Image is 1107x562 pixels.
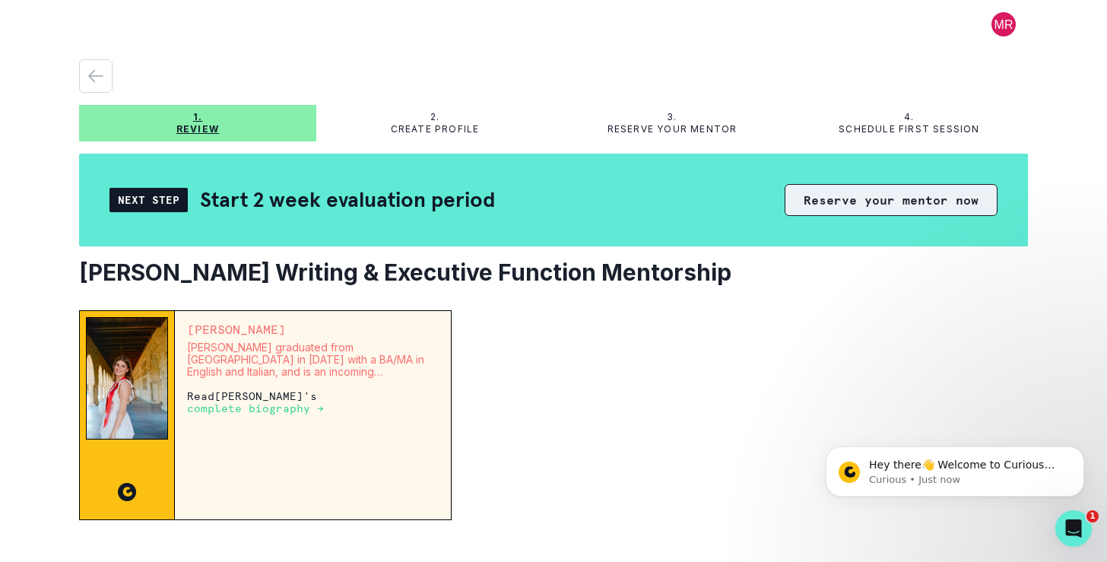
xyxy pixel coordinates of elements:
p: Reserve your mentor [607,123,737,135]
iframe: Intercom notifications message [803,414,1107,521]
iframe: Intercom live chat [1055,510,1092,547]
p: Schedule first session [839,123,979,135]
span: 1 [1086,510,1099,522]
a: complete biography → [187,402,324,414]
p: Read [PERSON_NAME] 's [187,390,439,414]
h2: [PERSON_NAME] Writing & Executive Function Mentorship [79,259,1028,286]
p: complete biography → [187,402,324,414]
h2: Start 2 week evaluation period [200,186,495,213]
p: Create profile [391,123,480,135]
p: [PERSON_NAME] [187,323,439,335]
p: Review [176,123,219,135]
p: [PERSON_NAME] graduated from [GEOGRAPHIC_DATA] in [DATE] with a BA/MA in English and Italian, and... [187,341,439,378]
img: CC image [118,483,136,501]
p: 2. [430,111,439,123]
p: 3. [667,111,677,123]
p: 4. [904,111,914,123]
img: Mentor Image [86,317,168,440]
button: profile picture [979,12,1028,37]
p: 1. [193,111,202,123]
button: Reserve your mentor now [785,184,998,216]
div: Next Step [109,188,188,212]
